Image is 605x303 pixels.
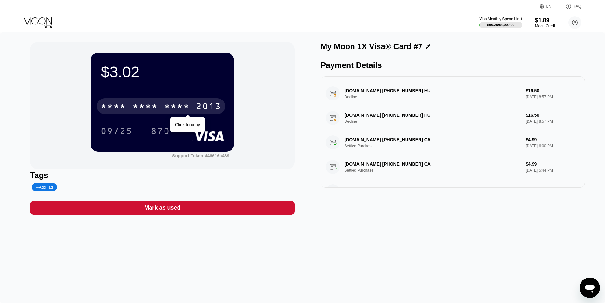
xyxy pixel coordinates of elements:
[535,17,556,28] div: $1.89Moon Credit
[535,24,556,28] div: Moon Credit
[101,127,132,137] div: 09/25
[479,17,522,28] div: Visa Monthly Spend Limit$60.25/$4,000.00
[36,185,53,189] div: Add Tag
[546,4,552,9] div: EN
[574,4,581,9] div: FAQ
[175,122,200,127] div: Click to copy
[32,183,57,191] div: Add Tag
[151,127,170,137] div: 870
[559,3,581,10] div: FAQ
[580,278,600,298] iframe: Button to launch messaging window
[487,23,514,27] div: $60.25 / $4,000.00
[535,17,556,24] div: $1.89
[144,204,180,211] div: Mark as used
[96,123,137,139] div: 09/25
[321,61,585,70] div: Payment Details
[479,17,522,21] div: Visa Monthly Spend Limit
[172,153,229,158] div: Support Token:446616c439
[172,153,229,158] div: Support Token: 446616c439
[196,102,221,112] div: 2013
[321,42,423,51] div: My Moon 1X Visa® Card #7
[30,171,294,180] div: Tags
[101,63,224,81] div: $3.02
[540,3,559,10] div: EN
[146,123,175,139] div: 870
[30,201,294,215] div: Mark as used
